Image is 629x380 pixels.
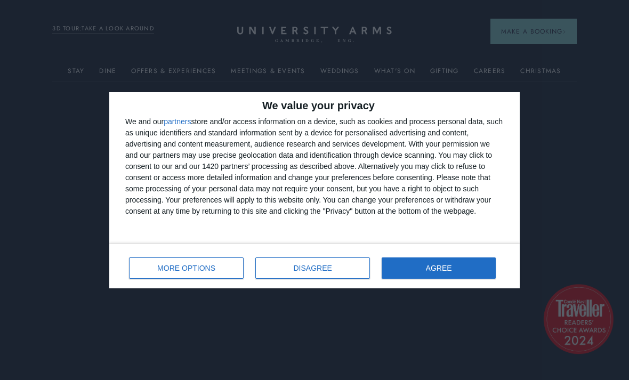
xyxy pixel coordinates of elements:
span: AGREE [426,264,452,272]
h2: We value your privacy [125,100,504,111]
span: MORE OPTIONS [157,264,215,272]
button: DISAGREE [255,257,370,279]
div: qc-cmp2-ui [109,92,520,288]
div: We and our store and/or access information on a device, such as cookies and process personal data... [125,116,504,217]
button: partners [164,118,191,125]
button: MORE OPTIONS [129,257,244,279]
button: AGREE [382,257,496,279]
span: DISAGREE [294,264,332,272]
